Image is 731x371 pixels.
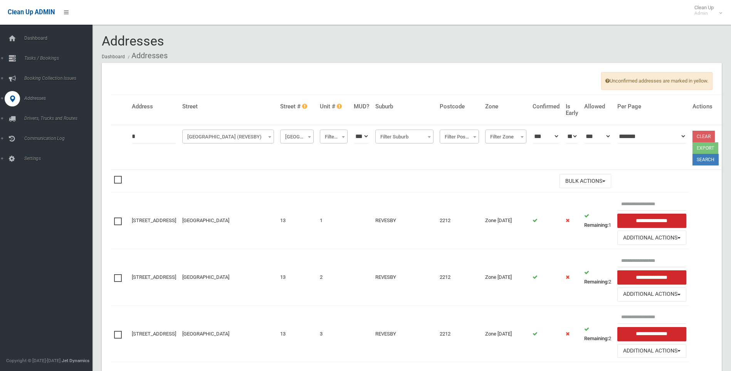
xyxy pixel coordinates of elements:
[179,192,277,249] td: [GEOGRAPHIC_DATA]
[280,130,313,143] span: Filter Street #
[317,192,351,249] td: 1
[132,331,176,337] a: [STREET_ADDRESS]
[437,249,482,306] td: 2212
[581,305,614,362] td: 2
[102,54,125,59] a: Dashboard
[8,8,55,16] span: Clean Up ADMIN
[584,103,611,110] h4: Allowed
[691,5,721,16] span: Clean Up
[372,305,437,362] td: REVESBY
[322,132,346,142] span: Filter Unit #
[617,344,686,358] button: Additional Actions
[487,132,524,142] span: Filter Zone
[692,131,715,142] a: Clear
[179,305,277,362] td: [GEOGRAPHIC_DATA]
[182,103,274,110] h4: Street
[584,279,608,285] strong: Remaining:
[482,305,529,362] td: Zone [DATE]
[317,305,351,362] td: 3
[22,96,98,101] span: Addresses
[617,287,686,302] button: Additional Actions
[692,103,719,110] h4: Actions
[282,132,311,142] span: Filter Street #
[601,72,713,90] span: Unconfirmed addresses are marked in yellow.
[442,132,477,142] span: Filter Postcode
[437,305,482,362] td: 2212
[22,56,98,61] span: Tasks / Bookings
[485,103,526,110] h4: Zone
[482,249,529,306] td: Zone [DATE]
[277,305,316,362] td: 13
[22,76,98,81] span: Booking Collection Issues
[22,35,98,41] span: Dashboard
[584,336,608,341] strong: Remaining:
[22,156,98,161] span: Settings
[132,218,176,223] a: [STREET_ADDRESS]
[372,249,437,306] td: REVESBY
[440,103,479,110] h4: Postcode
[277,249,316,306] td: 13
[581,249,614,306] td: 2
[617,231,686,245] button: Additional Actions
[375,103,434,110] h4: Suburb
[440,130,479,143] span: Filter Postcode
[317,249,351,306] td: 2
[692,154,719,165] button: Search
[320,130,348,143] span: Filter Unit #
[584,222,608,228] strong: Remaining:
[560,174,611,188] button: Bulk Actions
[182,130,274,143] span: Turvey Street (REVESBY)
[581,192,614,249] td: 1
[692,142,718,154] button: Export
[184,132,272,142] span: Turvey Street (REVESBY)
[617,103,686,110] h4: Per Page
[485,130,526,143] span: Filter Zone
[179,249,277,306] td: [GEOGRAPHIC_DATA]
[22,136,98,141] span: Communication Log
[372,192,437,249] td: REVESBY
[437,192,482,249] td: 2212
[6,358,60,363] span: Copyright © [DATE]-[DATE]
[22,116,98,121] span: Drivers, Trucks and Routes
[320,103,348,110] h4: Unit #
[377,132,432,142] span: Filter Suburb
[132,274,176,280] a: [STREET_ADDRESS]
[126,49,168,63] li: Addresses
[482,192,529,249] td: Zone [DATE]
[694,10,714,16] small: Admin
[62,358,89,363] strong: Jet Dynamics
[132,103,176,110] h4: Address
[102,33,164,49] span: Addresses
[566,103,578,116] h4: Is Early
[533,103,560,110] h4: Confirmed
[375,130,434,143] span: Filter Suburb
[354,103,369,110] h4: MUD?
[280,103,313,110] h4: Street #
[277,192,316,249] td: 13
